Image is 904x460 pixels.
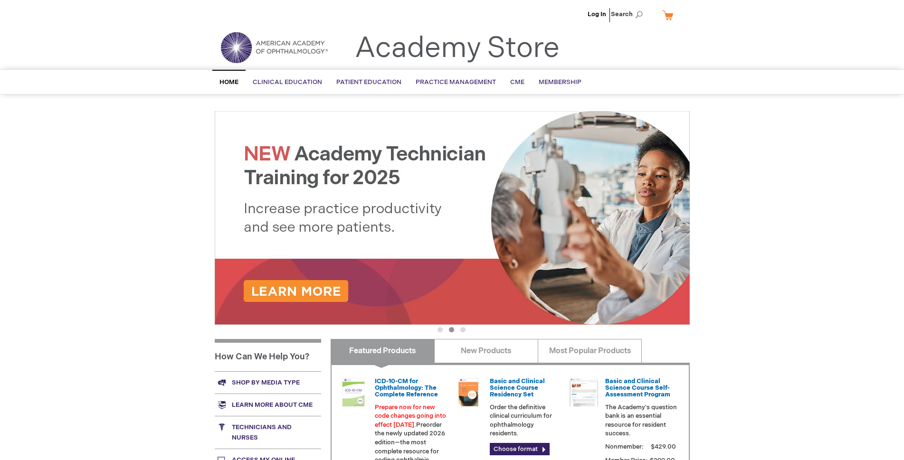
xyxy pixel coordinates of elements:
span: Home [219,78,238,86]
span: Membership [539,78,581,86]
img: bcscself_20.jpg [570,378,598,406]
font: Prepare now for new code changes going into effect [DATE]. [375,404,446,429]
a: Shop by media type [215,371,321,394]
a: New Products [434,339,538,363]
img: 02850963u_47.png [454,378,483,406]
a: Log In [588,10,606,18]
span: Clinical Education [253,78,322,86]
button: 3 of 3 [460,327,466,332]
button: 2 of 3 [449,327,454,332]
a: Most Popular Products [538,339,642,363]
p: The Academy's question bank is an essential resource for resident success. [605,403,677,438]
span: CME [510,78,524,86]
a: Featured Products [331,339,435,363]
img: 0120008u_42.png [339,378,368,406]
a: Choose format [490,443,550,455]
span: Patient Education [336,78,401,86]
span: Practice Management [416,78,496,86]
h1: How Can We Help You? [215,339,321,371]
span: $429.00 [649,443,677,451]
strong: Nonmember: [605,441,644,453]
span: Search [611,5,647,24]
a: Academy Store [355,31,560,66]
a: ICD-10-CM for Ophthalmology: The Complete Reference [375,377,438,399]
p: Order the definitive clinical curriculum for ophthalmology residents. [490,403,562,438]
a: Basic and Clinical Science Course Residency Set [490,377,545,399]
a: Basic and Clinical Science Course Self-Assessment Program [605,377,670,399]
a: Learn more about CME [215,394,321,416]
button: 1 of 3 [438,327,443,332]
a: Technicians and nurses [215,416,321,449]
